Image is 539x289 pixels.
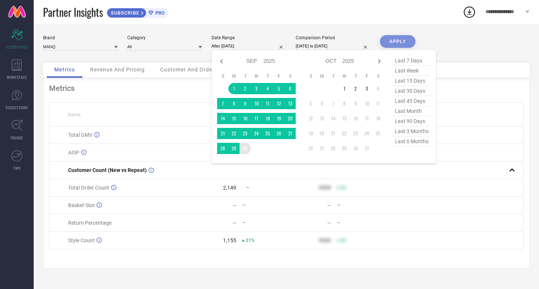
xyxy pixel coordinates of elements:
span: last 3 months [393,126,430,136]
span: Name [68,112,80,117]
div: Previous month [217,57,226,66]
a: SUBSCRIBEPRO [107,6,168,18]
span: last 30 days [393,86,430,96]
td: Sat Sep 27 2025 [284,128,296,139]
td: Tue Oct 14 2025 [328,113,339,124]
span: 50 [341,238,346,243]
span: last 7 days [393,56,430,66]
span: Partner Insights [43,4,103,20]
div: 2,149 [223,185,236,191]
td: Sun Oct 19 2025 [305,128,316,139]
span: 50 [341,185,346,190]
td: Thu Sep 25 2025 [262,128,273,139]
th: Saturday [284,73,296,79]
div: 1,155 [223,237,236,243]
td: Wed Sep 10 2025 [251,98,262,109]
div: — [327,202,331,208]
span: FWD [13,165,21,171]
td: Wed Oct 01 2025 [339,83,350,94]
input: Select comparison period [296,42,371,50]
td: Fri Sep 26 2025 [273,128,284,139]
td: Fri Oct 24 2025 [361,128,372,139]
div: Comparison Period [296,35,371,40]
td: Wed Sep 24 2025 [251,128,262,139]
td: Sat Sep 13 2025 [284,98,296,109]
td: Sun Sep 21 2025 [217,128,228,139]
td: Sat Oct 18 2025 [372,113,384,124]
td: Sun Oct 05 2025 [305,98,316,109]
td: Tue Sep 09 2025 [240,98,251,109]
div: Next month [375,57,384,66]
td: Sun Sep 07 2025 [217,98,228,109]
th: Tuesday [240,73,251,79]
td: Sat Oct 11 2025 [372,98,384,109]
th: Friday [273,73,284,79]
td: Wed Oct 15 2025 [339,113,350,124]
td: Thu Oct 30 2025 [350,143,361,154]
span: Style Count [68,237,95,243]
td: Thu Sep 04 2025 [262,83,273,94]
th: Sunday [305,73,316,79]
span: Total Order Count [68,185,109,191]
span: SCORECARDS [6,44,28,50]
td: Wed Oct 22 2025 [339,128,350,139]
div: — [232,220,237,226]
th: Saturday [372,73,384,79]
th: Wednesday [339,73,350,79]
td: Sat Sep 20 2025 [284,113,296,124]
span: last 15 days [393,76,430,86]
span: SUBSCRIBE [107,10,141,16]
td: Fri Sep 12 2025 [273,98,284,109]
th: Friday [361,73,372,79]
div: Category [127,35,202,40]
td: Thu Sep 18 2025 [262,113,273,124]
span: Total GMV [68,132,92,138]
td: Mon Sep 29 2025 [228,143,240,154]
td: Tue Sep 30 2025 [240,143,251,154]
div: — [327,220,331,226]
td: Mon Sep 01 2025 [228,83,240,94]
th: Sunday [217,73,228,79]
td: Fri Oct 17 2025 [361,113,372,124]
td: Mon Sep 08 2025 [228,98,240,109]
td: Wed Oct 08 2025 [339,98,350,109]
td: Sat Sep 06 2025 [284,83,296,94]
span: Basket Size [68,202,95,208]
span: Customer Count (New vs Repeat) [68,167,147,173]
div: — [242,220,286,225]
td: Mon Oct 27 2025 [316,143,328,154]
td: Tue Oct 07 2025 [328,98,339,109]
span: WORKSPACE [7,74,27,80]
span: last 6 months [393,136,430,147]
th: Tuesday [328,73,339,79]
td: Tue Sep 02 2025 [240,83,251,94]
div: Metrics [49,84,524,93]
td: Thu Oct 16 2025 [350,113,361,124]
td: Wed Oct 29 2025 [339,143,350,154]
th: Wednesday [251,73,262,79]
div: Date Range [211,35,286,40]
div: — [337,203,381,208]
td: Mon Sep 15 2025 [228,113,240,124]
span: last week [393,66,430,76]
span: Return Percentage [68,220,112,226]
div: Open download list [463,5,476,19]
td: Mon Oct 20 2025 [316,128,328,139]
th: Thursday [262,73,273,79]
span: Metrics [54,67,75,73]
td: Thu Oct 02 2025 [350,83,361,94]
td: Fri Sep 05 2025 [273,83,284,94]
td: Sun Oct 12 2025 [305,113,316,124]
div: Brand [43,35,118,40]
div: 9999 [319,185,331,191]
th: Monday [316,73,328,79]
span: SUGGESTIONS [6,105,28,110]
span: AISP [68,150,79,156]
span: 21% [246,238,255,243]
td: Tue Sep 23 2025 [240,128,251,139]
td: Fri Oct 03 2025 [361,83,372,94]
td: Tue Oct 28 2025 [328,143,339,154]
td: Tue Sep 16 2025 [240,113,251,124]
td: Wed Sep 17 2025 [251,113,262,124]
div: 9999 [319,237,331,243]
